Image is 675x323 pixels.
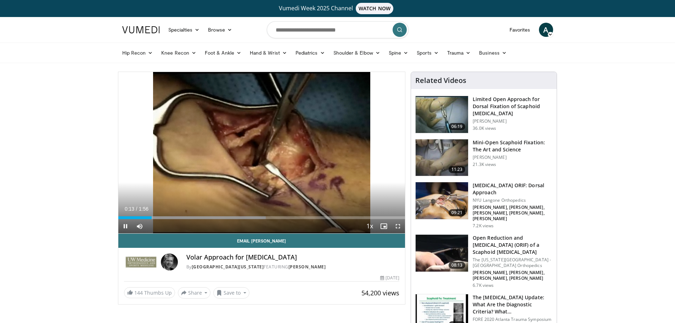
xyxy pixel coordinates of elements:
[473,283,494,288] p: 6.7K views
[443,46,475,60] a: Trauma
[118,216,405,219] div: Progress Bar
[416,96,468,133] img: bindra_-_mini_open_scaphoid_2.png.150x105_q85_crop-smart_upscale.jpg
[416,235,468,272] img: 9e8d4ce5-5cf9-4f64-b223-8a8a66678819.150x105_q85_crop-smart_upscale.jpg
[473,205,552,222] p: [PERSON_NAME], [PERSON_NAME], [PERSON_NAME], [PERSON_NAME], [PERSON_NAME]
[473,234,552,256] h3: Open Reduction and [MEDICAL_DATA] (ORIF) of a Scaphoid [MEDICAL_DATA]
[473,182,552,196] h3: [MEDICAL_DATA] ORIF: Dorsal Approach
[362,219,377,233] button: Playback Rate
[384,46,412,60] a: Spine
[204,23,236,37] a: Browse
[415,76,466,85] h4: Related Videos
[124,254,158,271] img: University of Washington
[473,317,552,322] p: FORE 2020 Atlanta Trauma Symposium
[473,197,552,203] p: NYU Langone Orthopedics
[473,270,552,281] p: [PERSON_NAME], [PERSON_NAME], [PERSON_NAME], [PERSON_NAME]
[416,139,468,176] img: Screen_shot_2010-09-13_at_9.16.13_PM_2.png.150x105_q85_crop-smart_upscale.jpg
[288,264,326,270] a: [PERSON_NAME]
[415,182,552,229] a: 09:21 [MEDICAL_DATA] ORIF: Dorsal Approach NYU Langone Orthopedics [PERSON_NAME], [PERSON_NAME], ...
[161,254,178,271] img: Avatar
[118,46,157,60] a: Hip Recon
[449,123,466,130] span: 06:19
[291,46,329,60] a: Pediatrics
[124,287,175,298] a: 144 Thumbs Up
[473,223,494,229] p: 7.2K views
[473,96,552,117] h3: Limited Open Approach for Dorsal Fixation of Scaphoid [MEDICAL_DATA]
[473,162,496,167] p: 21.3K views
[473,257,552,268] p: The [US_STATE][GEOGRAPHIC_DATA] - [GEOGRAPHIC_DATA] Orthopedics
[475,46,511,60] a: Business
[505,23,535,37] a: Favorites
[473,155,552,160] p: [PERSON_NAME]
[329,46,384,60] a: Shoulder & Elbow
[186,254,400,261] h4: Volar Approach for [MEDICAL_DATA]
[133,219,147,233] button: Mute
[267,21,409,38] input: Search topics, interventions
[201,46,246,60] a: Foot & Ankle
[192,264,264,270] a: [GEOGRAPHIC_DATA][US_STATE]
[449,209,466,216] span: 09:21
[473,139,552,153] h3: Mini-Open Scaphoid Fixation: The Art and Science
[377,219,391,233] button: Enable picture-in-picture mode
[473,118,552,124] p: [PERSON_NAME]
[416,182,468,219] img: 77ce367d-3479-4283-9ae2-dfa1edb86cf6.jpg.150x105_q85_crop-smart_upscale.jpg
[415,139,552,177] a: 11:23 Mini-Open Scaphoid Fixation: The Art and Science [PERSON_NAME] 21.3K views
[539,23,553,37] a: A
[157,46,201,60] a: Knee Recon
[213,287,249,299] button: Save to
[473,294,552,315] h3: The [MEDICAL_DATA] Update: What Are the Diagnostic Criteria? What…
[449,262,466,269] span: 08:13
[415,96,552,133] a: 06:19 Limited Open Approach for Dorsal Fixation of Scaphoid [MEDICAL_DATA] [PERSON_NAME] 36.0K views
[122,26,160,33] img: VuMedi Logo
[125,206,134,212] span: 0:13
[134,289,143,296] span: 144
[186,264,400,270] div: By FEATURING
[136,206,137,212] span: /
[246,46,291,60] a: Hand & Wrist
[391,219,405,233] button: Fullscreen
[164,23,204,37] a: Specialties
[139,206,148,212] span: 1:56
[412,46,443,60] a: Sports
[123,3,552,14] a: Vumedi Week 2025 ChannelWATCH NOW
[361,289,399,297] span: 54,200 views
[118,72,405,234] video-js: Video Player
[118,234,405,248] a: Email [PERSON_NAME]
[415,234,552,288] a: 08:13 Open Reduction and [MEDICAL_DATA] (ORIF) of a Scaphoid [MEDICAL_DATA] The [US_STATE][GEOGRA...
[449,166,466,173] span: 11:23
[356,3,393,14] span: WATCH NOW
[118,219,133,233] button: Pause
[473,126,496,131] p: 36.0K views
[380,275,399,281] div: [DATE]
[178,287,211,299] button: Share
